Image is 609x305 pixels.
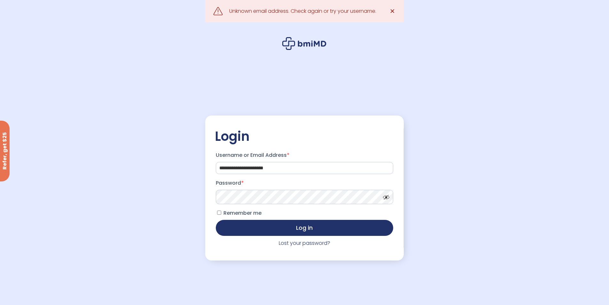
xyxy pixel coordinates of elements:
[216,220,393,236] button: Log in
[229,7,376,16] div: Unknown email address. Check again or try your username.
[386,5,399,18] a: ✕
[215,128,394,144] h2: Login
[217,211,221,215] input: Remember me
[279,239,330,247] a: Lost your password?
[216,150,393,160] label: Username or Email Address
[216,178,393,188] label: Password
[223,209,262,217] span: Remember me
[390,7,395,16] span: ✕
